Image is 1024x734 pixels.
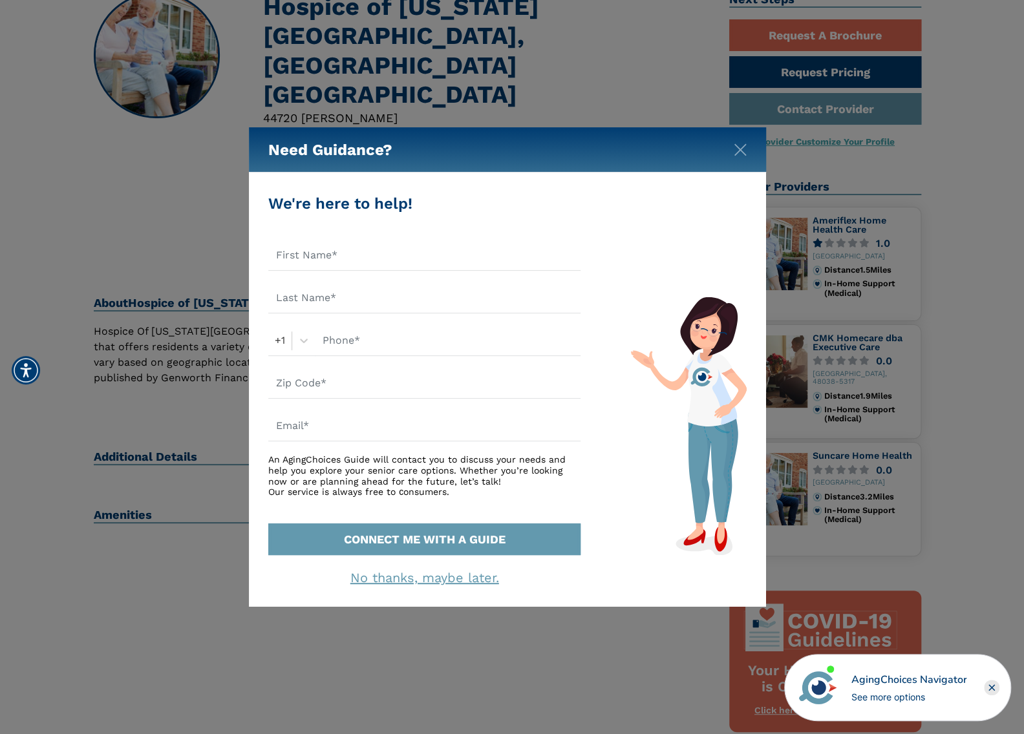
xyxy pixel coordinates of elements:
[315,326,581,356] input: Phone*
[851,690,966,704] div: See more options
[734,141,747,154] button: Close
[12,356,40,384] div: Accessibility Menu
[984,680,999,695] div: Close
[268,127,392,173] h5: Need Guidance?
[268,523,581,555] button: CONNECT ME WITH A GUIDE
[268,454,581,498] div: An AgingChoices Guide will contact you to discuss your needs and help you explore your senior car...
[268,241,581,271] input: First Name*
[268,284,581,313] input: Last Name*
[268,192,581,215] div: We're here to help!
[268,369,581,399] input: Zip Code*
[734,143,747,156] img: modal-close.svg
[268,412,581,441] input: Email*
[630,297,747,555] img: match-guide-form.svg
[350,570,499,585] a: No thanks, maybe later.
[796,666,840,709] img: avatar
[851,672,966,687] div: AgingChoices Navigator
